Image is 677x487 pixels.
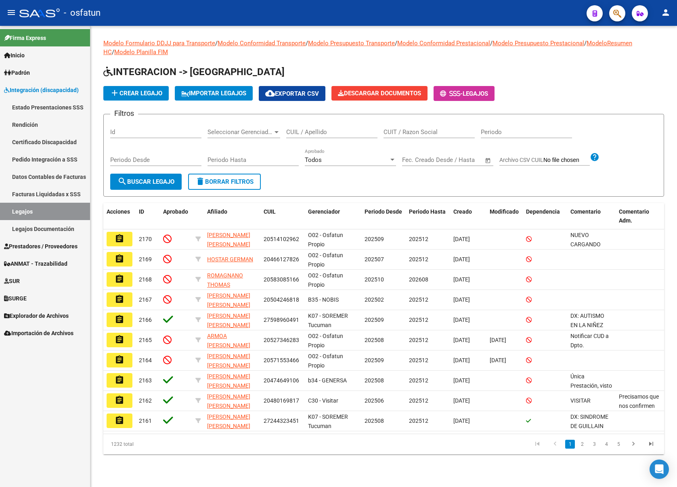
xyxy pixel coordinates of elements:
[523,203,567,230] datatable-header-cell: Dependencia
[409,377,428,384] span: 202512
[103,203,136,230] datatable-header-cell: Acciones
[181,90,246,97] span: IMPORTAR LEGAJOS
[6,8,16,17] mat-icon: menu
[588,437,600,451] li: page 3
[308,414,348,429] span: K07 - SOREMER Tucuman
[490,337,506,343] span: [DATE]
[365,256,384,262] span: 202507
[397,40,490,47] a: Modelo Conformidad Prestacional
[207,272,243,288] span: ROMAGNANO THOMAS
[570,397,591,404] span: VISITAR
[139,236,152,242] span: 2170
[207,256,253,262] span: HOSTAR GERMAN
[136,203,160,230] datatable-header-cell: ID
[4,34,46,42] span: Firma Express
[589,440,599,449] a: 3
[207,208,227,215] span: Afiliado
[526,208,560,215] span: Dependencia
[365,377,384,384] span: 202508
[110,88,119,98] mat-icon: add
[115,355,124,365] mat-icon: assignment
[117,178,174,185] span: Buscar Legajo
[570,208,601,215] span: Comentario
[616,203,664,230] datatable-header-cell: Comentario Adm.
[103,434,214,454] div: 1232 total
[4,329,73,338] span: Importación de Archivos
[264,377,299,384] span: 20474649106
[453,208,472,215] span: Creado
[207,333,250,348] span: ARMOA [PERSON_NAME]
[626,440,641,449] a: go to next page
[442,156,481,164] input: Fecha fin
[365,208,402,215] span: Periodo Desde
[115,315,124,324] mat-icon: assignment
[409,236,428,242] span: 202512
[308,296,339,303] span: B35 - NOBIS
[114,48,168,56] a: Modelo Planilla FIM
[565,440,575,449] a: 1
[365,276,384,283] span: 202510
[264,208,276,215] span: CUIL
[453,236,470,242] span: [DATE]
[409,276,428,283] span: 202608
[409,397,428,404] span: 202512
[264,276,299,283] span: 20583085166
[110,90,162,97] span: Crear Legajo
[107,208,130,215] span: Acciones
[614,440,623,449] a: 5
[4,311,69,320] span: Explorador de Archivos
[530,440,545,449] a: go to first page
[484,156,493,165] button: Open calendar
[4,86,79,94] span: Integración (discapacidad)
[308,40,395,47] a: Modelo Presupuesto Transporte
[619,208,649,224] span: Comentario Adm.
[139,357,152,363] span: 2164
[264,296,299,303] span: 20504246818
[453,296,470,303] span: [DATE]
[188,174,261,190] button: Borrar Filtros
[110,174,182,190] button: Buscar Legajo
[365,357,384,363] span: 202509
[264,397,299,404] span: 20480169817
[207,393,250,409] span: [PERSON_NAME] [PERSON_NAME]
[338,90,421,97] span: Descargar Documentos
[139,296,152,303] span: 2167
[4,68,30,77] span: Padrón
[440,90,463,97] span: -
[570,333,614,422] span: Notificar CUD a Dpto. Beneficiarios para carga en DITEC y notificacion a SSS. Verificar adjunto d...
[453,256,470,262] span: [DATE]
[4,259,67,268] span: ANMAT - Trazabilidad
[564,437,576,451] li: page 1
[453,357,470,363] span: [DATE]
[308,232,343,248] span: O02 - Osfatun Propio
[308,313,348,328] span: K07 - SOREMER Tucuman
[115,294,124,304] mat-icon: assignment
[409,317,428,323] span: 202512
[570,414,608,439] span: DX: SINDROME DE GUILLAIN BARRE
[643,440,659,449] a: go to last page
[264,236,299,242] span: 20514102962
[207,313,250,328] span: [PERSON_NAME] [PERSON_NAME]
[115,335,124,344] mat-icon: assignment
[453,337,470,343] span: [DATE]
[139,418,152,424] span: 2161
[139,377,152,384] span: 2163
[308,272,343,288] span: O02 - Osfatun Propio
[308,353,343,369] span: O02 - Osfatun Propio
[567,203,616,230] datatable-header-cell: Comentario
[115,395,124,405] mat-icon: assignment
[365,317,384,323] span: 202509
[543,157,590,164] input: Archivo CSV CUIL
[486,203,523,230] datatable-header-cell: Modificado
[305,203,361,230] datatable-header-cell: Gerenciador
[259,86,325,101] button: Exportar CSV
[305,156,322,164] span: Todos
[402,156,435,164] input: Fecha inicio
[453,276,470,283] span: [DATE]
[265,88,275,98] mat-icon: cloud_download
[409,337,428,343] span: 202512
[463,90,488,97] span: Legajos
[64,4,101,22] span: - osfatun
[139,256,152,262] span: 2169
[260,203,305,230] datatable-header-cell: CUIL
